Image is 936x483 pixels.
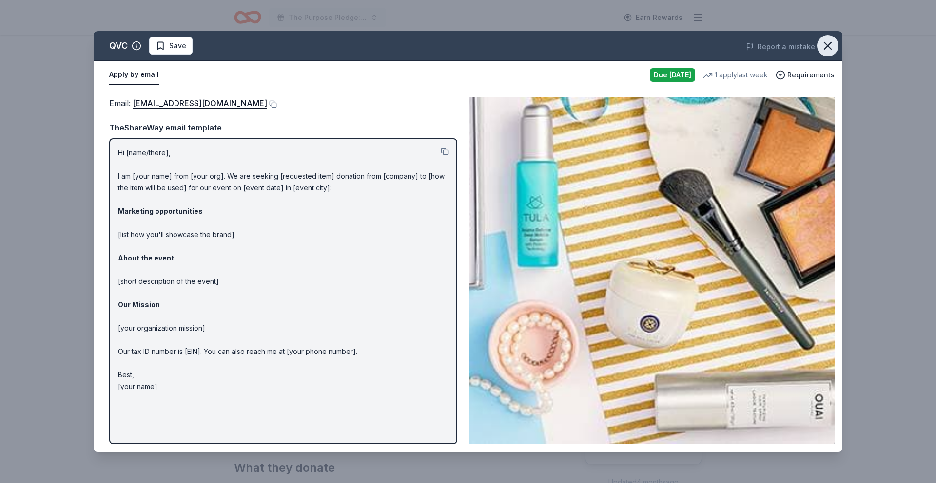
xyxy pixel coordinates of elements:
a: [EMAIL_ADDRESS][DOMAIN_NAME] [133,97,267,110]
button: Save [149,37,193,55]
p: Hi [name/there], I am [your name] from [your org]. We are seeking [requested item] donation from ... [118,147,448,392]
strong: Marketing opportunities [118,207,203,215]
span: Requirements [787,69,835,81]
strong: Our Mission [118,300,160,309]
button: Requirements [776,69,835,81]
div: QVC [109,38,128,54]
button: Report a mistake [746,41,815,53]
span: Email : [109,98,267,108]
span: Save [169,40,186,52]
div: 1 apply last week [703,69,768,81]
img: Image for QVC [469,97,835,444]
div: TheShareWay email template [109,121,457,134]
div: Due [DATE] [650,68,695,82]
button: Apply by email [109,65,159,85]
strong: About the event [118,254,174,262]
